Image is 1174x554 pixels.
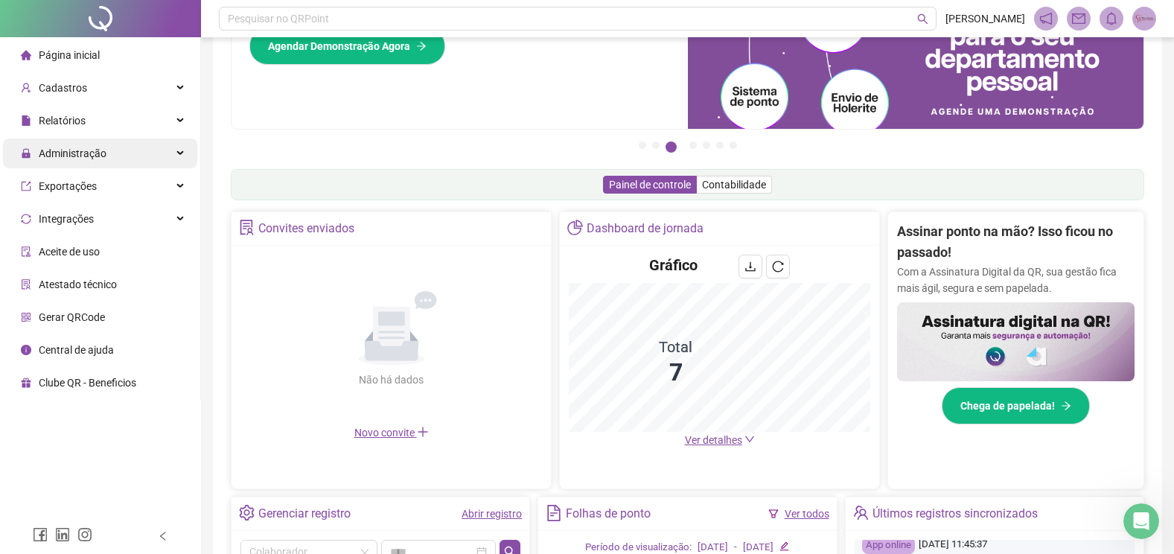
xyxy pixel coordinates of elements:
[239,505,255,520] span: setting
[39,311,105,323] span: Gerar QRCode
[853,505,869,520] span: team
[546,505,561,520] span: file-text
[703,141,710,149] button: 5
[39,115,86,127] span: Relatórios
[39,180,97,192] span: Exportações
[21,214,31,224] span: sync
[77,527,92,542] span: instagram
[744,434,755,445] span: down
[872,501,1038,526] div: Últimos registros sincronizados
[417,426,429,438] span: plus
[39,82,87,94] span: Cadastros
[21,345,31,355] span: info-circle
[39,278,117,290] span: Atestado técnico
[730,141,737,149] button: 7
[21,50,31,60] span: home
[21,279,31,290] span: solution
[917,13,928,25] span: search
[897,302,1135,381] img: banner%2F02c71560-61a6-44d4-94b9-c8ab97240462.png
[39,344,114,356] span: Central de ajuda
[258,216,354,241] div: Convites enviados
[1133,7,1155,30] img: 3366
[21,378,31,388] span: gift
[942,387,1090,424] button: Chega de papelada!
[39,49,100,61] span: Página inicial
[55,527,70,542] span: linkedin
[785,508,829,520] a: Ver todos
[779,541,789,551] span: edit
[323,372,460,388] div: Não há dados
[772,261,784,273] span: reload
[897,264,1135,296] p: Com a Assinatura Digital da QR, sua gestão fica mais ágil, segura e sem papelada.
[689,141,697,149] button: 4
[566,501,651,526] div: Folhas de ponto
[639,141,646,149] button: 1
[21,83,31,93] span: user-add
[39,213,94,225] span: Integrações
[567,220,583,235] span: pie-chart
[862,537,1127,554] div: [DATE] 11:45:37
[587,216,704,241] div: Dashboard de jornada
[33,527,48,542] span: facebook
[716,141,724,149] button: 6
[666,141,677,153] button: 3
[21,115,31,126] span: file
[21,181,31,191] span: export
[258,501,351,526] div: Gerenciar registro
[685,434,742,446] span: Ver detalhes
[1072,12,1085,25] span: mail
[609,179,691,191] span: Painel de controle
[39,147,106,159] span: Administração
[744,261,756,273] span: download
[39,246,100,258] span: Aceite de uso
[768,509,779,519] span: filter
[702,179,766,191] span: Contabilidade
[21,148,31,159] span: lock
[1039,12,1053,25] span: notification
[268,38,410,54] span: Agendar Demonstração Agora
[685,434,755,446] a: Ver detalhes down
[462,508,522,520] a: Abrir registro
[1105,12,1118,25] span: bell
[897,221,1135,264] h2: Assinar ponto na mão? Isso ficou no passado!
[21,246,31,257] span: audit
[249,28,445,65] button: Agendar Demonstração Agora
[158,531,168,541] span: left
[862,537,915,554] div: App online
[652,141,660,149] button: 2
[39,377,136,389] span: Clube QR - Beneficios
[354,427,429,439] span: Novo convite
[960,398,1055,414] span: Chega de papelada!
[21,312,31,322] span: qrcode
[239,220,255,235] span: solution
[945,10,1025,27] span: [PERSON_NAME]
[416,41,427,51] span: arrow-right
[1061,401,1071,411] span: arrow-right
[649,255,698,276] h4: Gráfico
[1123,503,1159,539] iframe: Intercom live chat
